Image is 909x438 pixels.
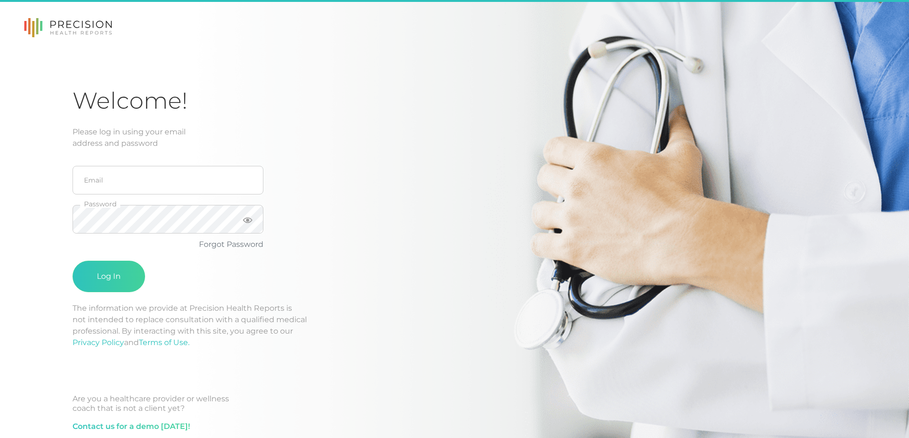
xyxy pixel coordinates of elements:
h1: Welcome! [73,87,836,115]
div: Please log in using your email address and password [73,126,836,149]
p: The information we provide at Precision Health Reports is not intended to replace consultation wi... [73,303,836,348]
a: Forgot Password [199,240,263,249]
a: Privacy Policy [73,338,124,347]
div: Are you a healthcare provider or wellness coach that is not a client yet? [73,394,836,413]
a: Contact us for a demo [DATE]! [73,421,190,432]
a: Terms of Use. [139,338,189,347]
button: Log In [73,261,145,292]
input: Email [73,166,263,194]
